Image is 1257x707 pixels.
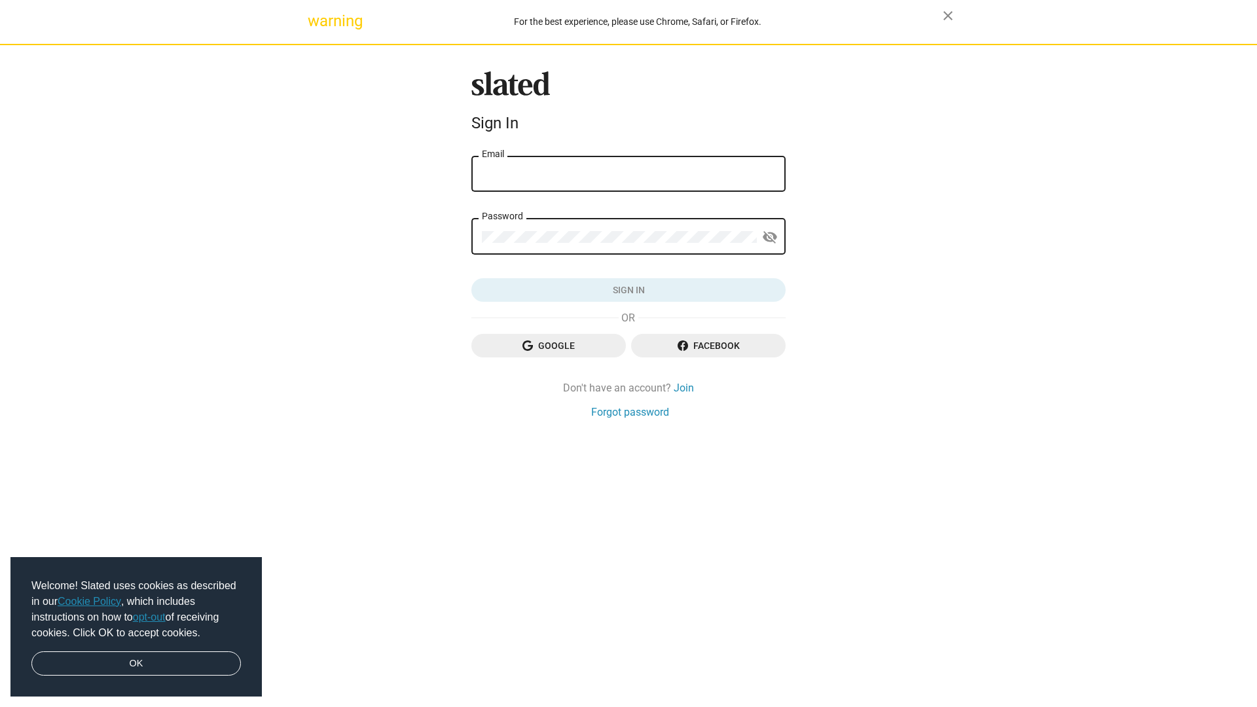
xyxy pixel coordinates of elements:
a: dismiss cookie message [31,651,241,676]
span: Welcome! Slated uses cookies as described in our , which includes instructions on how to of recei... [31,578,241,641]
span: Google [482,334,615,357]
a: Cookie Policy [58,596,121,607]
div: Sign In [471,114,786,132]
a: opt-out [133,611,166,623]
div: cookieconsent [10,557,262,697]
div: For the best experience, please use Chrome, Safari, or Firefox. [333,13,943,31]
sl-branding: Sign In [471,71,786,138]
a: Forgot password [591,405,669,419]
button: Facebook [631,334,786,357]
div: Don't have an account? [471,381,786,395]
mat-icon: close [940,8,956,24]
mat-icon: warning [308,13,323,29]
a: Join [674,381,694,395]
button: Google [471,334,626,357]
span: Facebook [642,334,775,357]
button: Show password [757,225,783,251]
mat-icon: visibility_off [762,227,778,247]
